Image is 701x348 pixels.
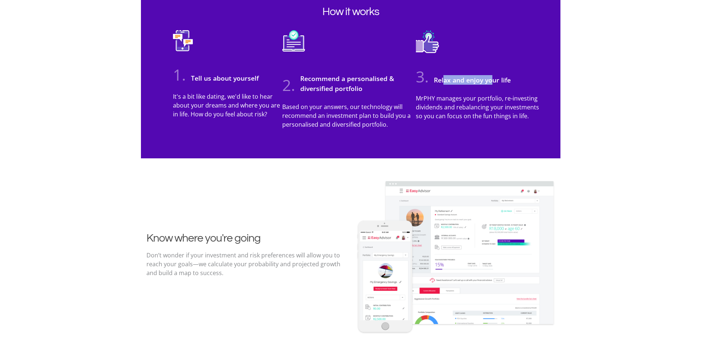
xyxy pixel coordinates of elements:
[146,232,345,245] h2: Know where you're going
[282,30,305,63] img: 2-portfolio.svg
[173,92,282,119] p: It's a bit like dating, we'd like to hear about your dreams and where you are in life. How do you...
[158,5,543,18] h2: How it works
[282,73,295,96] p: 2.
[416,65,429,88] p: 3.
[416,30,439,64] img: 3-relax.svg
[297,74,407,93] h3: Recommend a personalised & diversified portfolio
[187,73,259,83] h3: Tell us about yourself
[173,30,193,62] img: 1-yourself.svg
[282,102,416,129] p: Based on your answers, our technology will recommend an investment plan to build you a personalis...
[416,94,543,120] p: MrPHY manages your portfolio, re-investing dividends and rebalancing your investments so you can ...
[430,75,511,85] h3: Relax and enjoy your life
[356,180,555,335] img: home-graphic
[173,63,186,86] p: 1.
[146,251,345,277] p: Don’t wonder if your investment and risk preferences will allow you to reach your goals—we calcul...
